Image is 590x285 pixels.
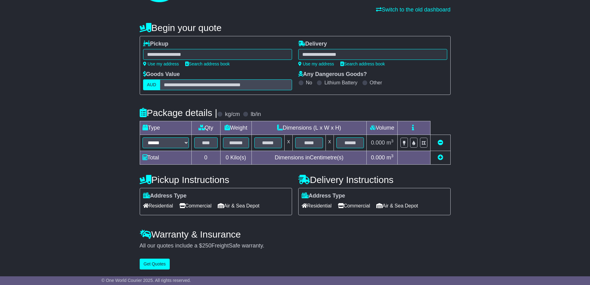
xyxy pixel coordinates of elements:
td: Kilo(s) [220,151,251,165]
label: Any Dangerous Goods? [298,71,367,78]
td: Volume [367,121,398,135]
span: © One World Courier 2025. All rights reserved. [102,278,191,283]
label: Address Type [302,193,345,199]
span: 0.000 [371,140,385,146]
span: Air & Sea Depot [218,201,260,211]
td: Weight [220,121,251,135]
span: Commercial [338,201,370,211]
td: 0 [191,151,220,165]
label: Goods Value [143,71,180,78]
label: No [306,80,312,86]
td: Type [140,121,191,135]
span: Residential [302,201,332,211]
a: Switch to the old dashboard [376,7,450,13]
span: 0 [226,154,229,161]
span: m [387,140,394,146]
a: Search address book [185,61,230,66]
label: AUD [143,79,160,90]
h4: Warranty & Insurance [140,229,451,239]
a: Search address book [340,61,385,66]
span: Residential [143,201,173,211]
span: Air & Sea Depot [376,201,418,211]
a: Remove this item [438,140,443,146]
h4: Package details | [140,108,217,118]
label: Other [370,80,382,86]
h4: Pickup Instructions [140,175,292,185]
span: m [387,154,394,161]
label: Delivery [298,41,327,47]
span: 0.000 [371,154,385,161]
span: 250 [202,243,212,249]
td: x [326,135,334,151]
td: x [285,135,293,151]
sup: 3 [391,154,394,158]
label: lb/in [251,111,261,118]
a: Use my address [298,61,334,66]
td: Total [140,151,191,165]
div: All our quotes include a $ FreightSafe warranty. [140,243,451,249]
td: Dimensions in Centimetre(s) [251,151,367,165]
a: Use my address [143,61,179,66]
td: Dimensions (L x W x H) [251,121,367,135]
a: Add new item [438,154,443,161]
td: Qty [191,121,220,135]
span: Commercial [179,201,212,211]
label: kg/cm [225,111,240,118]
label: Lithium Battery [324,80,357,86]
sup: 3 [391,139,394,143]
label: Address Type [143,193,187,199]
label: Pickup [143,41,168,47]
h4: Begin your quote [140,23,451,33]
button: Get Quotes [140,259,170,269]
h4: Delivery Instructions [298,175,451,185]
